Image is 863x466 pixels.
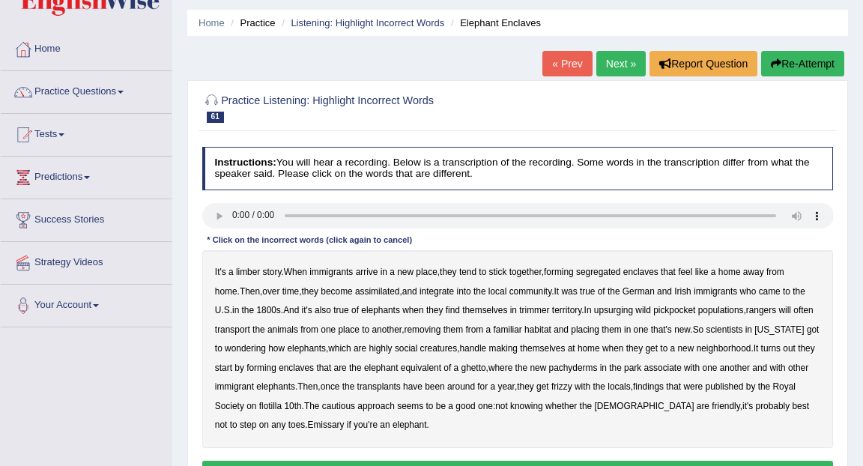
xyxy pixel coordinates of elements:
b: will [778,305,791,315]
b: In [584,305,592,315]
b: pachyderms [549,363,598,373]
b: in [381,267,387,277]
b: equivalent [401,363,441,373]
b: in [745,324,752,335]
b: The [304,401,320,411]
b: who [740,286,757,297]
b: them [602,324,621,335]
b: they [626,343,643,354]
b: Emissary [308,420,345,430]
b: one [321,324,336,335]
b: It's [215,267,226,277]
b: in [232,305,239,315]
b: it's [302,305,312,315]
b: a [486,324,491,335]
b: true [333,305,349,315]
b: year [497,381,514,392]
b: have [403,381,423,392]
b: friendly [712,401,739,411]
b: flotilla [259,401,282,411]
b: new [530,363,546,373]
b: the [242,305,255,315]
b: to [426,401,434,411]
b: best [792,401,808,411]
b: one [478,401,493,411]
b: the [349,363,362,373]
b: any [271,420,285,430]
b: on [259,420,269,430]
b: enclaves [623,267,658,277]
b: over [262,286,279,297]
b: themselves [462,305,507,315]
b: from [300,324,318,335]
b: be [436,401,446,411]
b: stick [489,267,507,277]
b: at [568,343,575,354]
b: forming [246,363,276,373]
b: locals [608,381,630,392]
b: local [488,286,506,297]
b: the [593,381,605,392]
b: park [624,363,641,373]
b: and [402,286,417,297]
b: It [754,343,759,354]
b: the [515,363,528,373]
b: that [666,381,681,392]
b: a [228,267,234,277]
b: seems [397,401,423,411]
b: ghetto [461,363,486,373]
b: a [390,267,395,277]
b: Then [240,286,260,297]
b: they [426,305,443,315]
b: forming [544,267,574,277]
b: that [661,267,676,277]
b: familiar [493,324,521,335]
b: with [575,381,590,392]
b: the [473,286,486,297]
b: are [697,401,709,411]
b: Royal [773,381,796,392]
b: populations [698,305,744,315]
b: a [448,401,453,411]
b: not [215,420,228,430]
a: Listening: Highlight Incorrect Words [291,17,444,28]
b: step [240,420,256,430]
b: that's [651,324,672,335]
b: also [315,305,331,315]
b: been [425,381,444,392]
b: elephants [256,381,295,392]
b: feel [678,267,692,277]
b: where [488,363,512,373]
b: When [284,267,307,277]
a: Next » [596,51,646,76]
h4: You will hear a recording. Below is a transcription of the recording. Some words in the transcrip... [202,147,834,190]
b: enclaves [279,363,314,373]
b: by [746,381,756,392]
b: integrate [420,286,454,297]
b: around [447,381,475,392]
b: tend [459,267,476,277]
b: removing [404,324,440,335]
b: by [234,363,244,373]
b: like [695,267,709,277]
b: get [645,343,658,354]
b: they [798,343,814,354]
b: S [224,305,230,315]
b: it's [742,401,753,411]
b: and [752,363,767,373]
b: new [674,324,690,335]
b: an [380,420,390,430]
b: were [683,381,703,392]
b: Society [215,401,244,411]
b: immigrants [694,286,737,297]
b: away [743,267,764,277]
b: 10th [284,401,301,411]
b: them [443,324,463,335]
a: Success Stories [1,199,172,237]
a: Tests [1,114,172,151]
b: of [443,363,451,373]
b: And [283,305,299,315]
li: Elephant Enclaves [447,16,541,30]
b: with [770,363,786,373]
b: turns [761,343,781,354]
